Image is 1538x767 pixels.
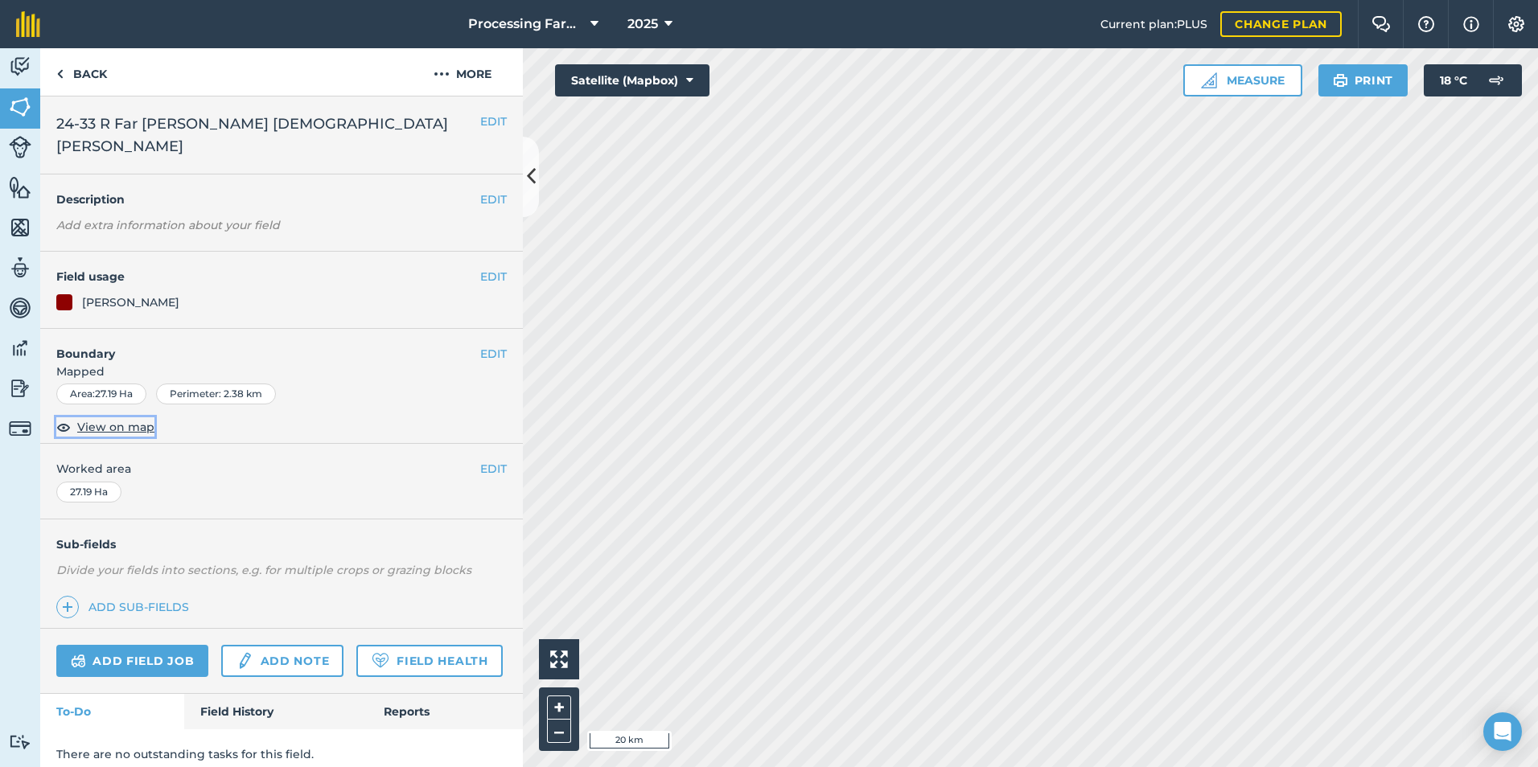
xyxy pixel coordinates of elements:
[1424,64,1522,96] button: 18 °C
[156,383,276,404] div: Perimeter : 2.38 km
[62,597,73,617] img: svg+xml;base64,PHN2ZyB4bWxucz0iaHR0cDovL3d3dy53My5vcmcvMjAwMC9zdmciIHdpZHRoPSIxNCIgaGVpZ2h0PSIyNC...
[1480,64,1512,96] img: svg+xml;base64,PD94bWwgdmVyc2lvbj0iMS4wIiBlbmNvZGluZz0idXRmLTgiPz4KPCEtLSBHZW5lcmF0b3I6IEFkb2JlIE...
[434,64,450,84] img: svg+xml;base64,PHN2ZyB4bWxucz0iaHR0cDovL3d3dy53My5vcmcvMjAwMC9zdmciIHdpZHRoPSIyMCIgaGVpZ2h0PSIyNC...
[1220,11,1342,37] a: Change plan
[56,417,71,437] img: svg+xml;base64,PHN2ZyB4bWxucz0iaHR0cDovL3d3dy53My5vcmcvMjAwMC9zdmciIHdpZHRoPSIxOCIgaGVpZ2h0PSIyNC...
[40,329,480,363] h4: Boundary
[56,482,121,502] div: 27.19 Ha
[627,14,658,34] span: 2025
[77,418,154,436] span: View on map
[16,11,40,37] img: fieldmargin Logo
[56,64,64,84] img: svg+xml;base64,PHN2ZyB4bWxucz0iaHR0cDovL3d3dy53My5vcmcvMjAwMC9zdmciIHdpZHRoPSI5IiBoZWlnaHQ9IjI0Ii...
[1371,16,1391,32] img: Two speech bubbles overlapping with the left bubble in the forefront
[40,535,523,553] h4: Sub-fields
[56,645,208,677] a: Add field job
[1333,71,1348,90] img: svg+xml;base64,PHN2ZyB4bWxucz0iaHR0cDovL3d3dy53My5vcmcvMjAwMC9zdmciIHdpZHRoPSIxOSIgaGVpZ2h0PSIyNC...
[82,293,179,311] div: [PERSON_NAME]
[368,694,523,729] a: Reports
[9,296,31,320] img: svg+xml;base64,PD94bWwgdmVyc2lvbj0iMS4wIiBlbmNvZGluZz0idXRmLTgiPz4KPCEtLSBHZW5lcmF0b3I6IEFkb2JlIE...
[9,215,31,240] img: svg+xml;base64,PHN2ZyB4bWxucz0iaHR0cDovL3d3dy53My5vcmcvMjAwMC9zdmciIHdpZHRoPSI1NiIgaGVpZ2h0PSI2MC...
[550,650,568,668] img: Four arrows, one pointing top left, one top right, one bottom right and the last bottom left
[1440,64,1467,96] span: 18 ° C
[40,694,184,729] a: To-Do
[547,720,571,743] button: –
[1318,64,1408,96] button: Print
[480,460,507,478] button: EDIT
[236,651,253,671] img: svg+xml;base64,PD94bWwgdmVyc2lvbj0iMS4wIiBlbmNvZGluZz0idXRmLTgiPz4KPCEtLSBHZW5lcmF0b3I6IEFkb2JlIE...
[184,694,367,729] a: Field History
[480,345,507,363] button: EDIT
[1183,64,1302,96] button: Measure
[1483,712,1522,751] div: Open Intercom Messenger
[56,191,507,208] h4: Description
[480,191,507,208] button: EDIT
[56,383,146,404] div: Area : 27.19 Ha
[9,734,31,749] img: svg+xml;base64,PD94bWwgdmVyc2lvbj0iMS4wIiBlbmNvZGluZz0idXRmLTgiPz4KPCEtLSBHZW5lcmF0b3I6IEFkb2JlIE...
[56,417,154,437] button: View on map
[480,268,507,285] button: EDIT
[56,268,480,285] h4: Field usage
[56,596,195,618] a: Add sub-fields
[221,645,343,677] a: Add note
[547,695,571,720] button: +
[9,336,31,360] img: svg+xml;base64,PD94bWwgdmVyc2lvbj0iMS4wIiBlbmNvZGluZz0idXRmLTgiPz4KPCEtLSBHZW5lcmF0b3I6IEFkb2JlIE...
[9,175,31,199] img: svg+xml;base64,PHN2ZyB4bWxucz0iaHR0cDovL3d3dy53My5vcmcvMjAwMC9zdmciIHdpZHRoPSI1NiIgaGVpZ2h0PSI2MC...
[1463,14,1479,34] img: svg+xml;base64,PHN2ZyB4bWxucz0iaHR0cDovL3d3dy53My5vcmcvMjAwMC9zdmciIHdpZHRoPSIxNyIgaGVpZ2h0PSIxNy...
[56,460,507,478] span: Worked area
[9,136,31,158] img: svg+xml;base64,PD94bWwgdmVyc2lvbj0iMS4wIiBlbmNvZGluZz0idXRmLTgiPz4KPCEtLSBHZW5lcmF0b3I6IEFkb2JlIE...
[1507,16,1526,32] img: A cog icon
[1417,16,1436,32] img: A question mark icon
[356,645,502,677] a: Field Health
[71,651,86,671] img: svg+xml;base64,PD94bWwgdmVyc2lvbj0iMS4wIiBlbmNvZGluZz0idXRmLTgiPz4KPCEtLSBHZW5lcmF0b3I6IEFkb2JlIE...
[40,48,123,96] a: Back
[9,376,31,400] img: svg+xml;base64,PD94bWwgdmVyc2lvbj0iMS4wIiBlbmNvZGluZz0idXRmLTgiPz4KPCEtLSBHZW5lcmF0b3I6IEFkb2JlIE...
[402,48,523,96] button: More
[468,14,584,34] span: Processing Farms
[1201,72,1217,88] img: Ruler icon
[480,113,507,130] button: EDIT
[9,95,31,119] img: svg+xml;base64,PHN2ZyB4bWxucz0iaHR0cDovL3d3dy53My5vcmcvMjAwMC9zdmciIHdpZHRoPSI1NiIgaGVpZ2h0PSI2MC...
[40,363,523,380] span: Mapped
[9,55,31,79] img: svg+xml;base64,PD94bWwgdmVyc2lvbj0iMS4wIiBlbmNvZGluZz0idXRmLTgiPz4KPCEtLSBHZW5lcmF0b3I6IEFkb2JlIE...
[56,218,280,232] em: Add extra information about your field
[56,563,471,577] em: Divide your fields into sections, e.g. for multiple crops or grazing blocks
[56,113,480,158] span: 24-33 R Far [PERSON_NAME] [DEMOGRAPHIC_DATA] [PERSON_NAME]
[1100,15,1207,33] span: Current plan : PLUS
[56,745,507,763] p: There are no outstanding tasks for this field.
[9,256,31,280] img: svg+xml;base64,PD94bWwgdmVyc2lvbj0iMS4wIiBlbmNvZGluZz0idXRmLTgiPz4KPCEtLSBHZW5lcmF0b3I6IEFkb2JlIE...
[555,64,709,96] button: Satellite (Mapbox)
[9,417,31,440] img: svg+xml;base64,PD94bWwgdmVyc2lvbj0iMS4wIiBlbmNvZGluZz0idXRmLTgiPz4KPCEtLSBHZW5lcmF0b3I6IEFkb2JlIE...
